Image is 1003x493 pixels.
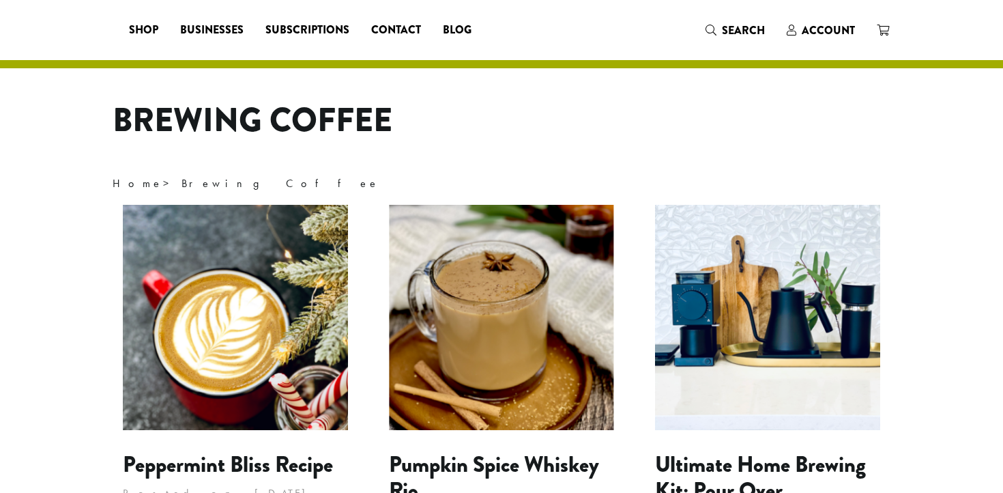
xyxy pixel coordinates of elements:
[169,19,255,41] a: Businesses
[123,205,348,430] img: Peppermint Bliss Recipe
[695,19,776,42] a: Search
[432,19,482,41] a: Blog
[113,176,163,191] a: Home
[113,101,890,141] h1: Brewing Coffee
[129,22,158,39] span: Shop
[776,19,866,42] a: Account
[389,205,614,430] img: Pumpkin Spice Whiskey Rio
[802,23,855,38] span: Account
[360,19,432,41] a: Contact
[655,205,880,430] img: Ultimate Home Brewing Kit: Pour Over
[265,22,349,39] span: Subscriptions
[123,449,333,481] a: Peppermint Bliss Recipe
[181,176,379,191] span: Brewing Coffee
[118,19,169,41] a: Shop
[113,176,379,191] span: >
[722,23,765,38] span: Search
[180,22,244,39] span: Businesses
[255,19,360,41] a: Subscriptions
[371,22,421,39] span: Contact
[443,22,471,39] span: Blog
